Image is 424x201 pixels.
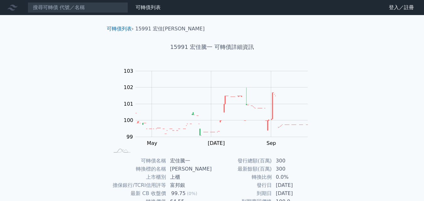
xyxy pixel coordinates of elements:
[107,26,132,32] a: 可轉債列表
[272,157,315,165] td: 300
[124,101,133,107] tspan: 101
[116,68,317,146] g: Chart
[109,181,166,189] td: 擔保銀行/TCRI信用評等
[109,189,166,198] td: 最新 CB 收盤價
[124,84,133,90] tspan: 102
[170,190,187,197] div: 99.75
[272,173,315,181] td: 0.0%
[124,68,133,74] tspan: 103
[212,181,272,189] td: 發行日
[272,189,315,198] td: [DATE]
[166,157,212,165] td: 宏佳騰一
[272,165,315,173] td: 300
[212,157,272,165] td: 發行總額(百萬)
[208,140,225,146] tspan: [DATE]
[136,4,161,10] a: 可轉債列表
[109,173,166,181] td: 上市櫃別
[166,181,212,189] td: 富邦銀
[109,157,166,165] td: 可轉債名稱
[126,134,133,140] tspan: 99
[212,165,272,173] td: 最新餘額(百萬)
[187,191,197,196] span: (0%)
[107,25,134,33] li: ›
[28,2,128,13] input: 搜尋可轉債 代號／名稱
[166,173,212,181] td: 上櫃
[384,3,419,13] a: 登入／註冊
[272,181,315,189] td: [DATE]
[212,173,272,181] td: 轉換比例
[147,140,157,146] tspan: May
[166,165,212,173] td: [PERSON_NAME]
[266,140,276,146] tspan: Sep
[124,117,133,123] tspan: 100
[212,189,272,198] td: 到期日
[109,165,166,173] td: 轉換標的名稱
[102,43,323,51] h1: 15991 宏佳騰一 可轉債詳細資訊
[135,25,205,33] li: 15991 宏佳[PERSON_NAME]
